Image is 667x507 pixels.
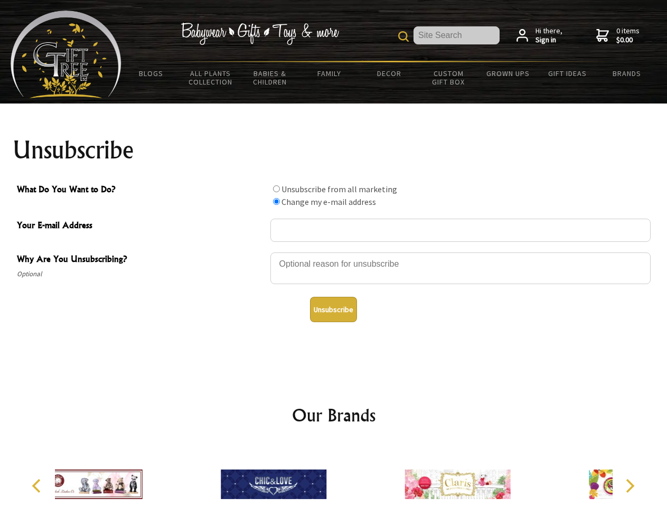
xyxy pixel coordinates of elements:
input: What Do You Want to Do? [273,198,280,205]
span: Hi there, [536,26,562,45]
textarea: Why Are You Unsubscribing? [270,252,651,284]
button: Next [618,474,641,497]
a: Hi there,Sign in [516,26,562,45]
a: Decor [359,62,419,84]
span: 0 items [616,26,640,45]
input: What Do You Want to Do? [273,185,280,192]
label: Unsubscribe from all marketing [281,184,397,194]
input: Site Search [414,26,500,44]
span: Your E-mail Address [17,219,265,234]
span: Why Are You Unsubscribing? [17,252,265,268]
img: Babyware - Gifts - Toys and more... [11,11,121,98]
button: Previous [26,474,50,497]
a: Custom Gift Box [419,62,478,93]
h1: Unsubscribe [13,137,655,163]
span: Optional [17,268,265,280]
a: 0 items$0.00 [596,26,640,45]
h2: Our Brands [21,402,646,428]
a: BLOGS [121,62,181,84]
strong: Sign in [536,35,562,45]
a: Brands [597,62,657,84]
img: product search [398,31,409,42]
span: What Do You Want to Do? [17,183,265,198]
a: All Plants Collection [181,62,241,93]
a: Grown Ups [478,62,538,84]
button: Unsubscribe [310,297,357,322]
label: Change my e-mail address [281,196,376,207]
a: Gift Ideas [538,62,597,84]
strong: $0.00 [616,35,640,45]
a: Babies & Children [240,62,300,93]
a: Family [300,62,360,84]
img: Babywear - Gifts - Toys & more [181,23,339,45]
input: Your E-mail Address [270,219,651,242]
